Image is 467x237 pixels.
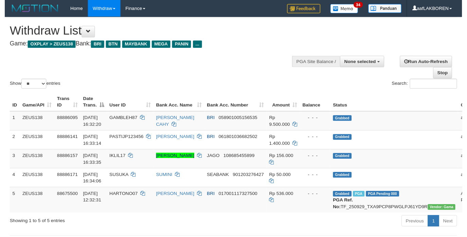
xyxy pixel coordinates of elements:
span: Rp 9.500.000 [270,117,291,130]
th: Balance [301,94,333,114]
td: ZEUS138 [15,114,51,133]
th: User ID: activate to sort column ascending [104,94,152,114]
th: Date Trans.: activate to sort column descending [77,94,104,114]
label: Search: [395,80,462,91]
span: SUSUKA [107,175,126,181]
th: Bank Acc. Number: activate to sort column ascending [204,94,267,114]
div: - - - [304,136,330,143]
span: PASTIJP123456 [107,137,142,142]
td: ZEUS138 [15,172,51,191]
td: 4 [5,172,15,191]
span: [DATE] 16:32:20 [80,117,98,130]
span: Vendor URL: https://trx31.1velocity.biz [432,209,461,214]
td: ZEUS138 [15,152,51,172]
td: 2 [5,133,15,152]
th: Bank Acc. Name: activate to sort column ascending [152,94,204,114]
span: HARTONO07 [107,195,136,200]
span: Copy 901203276427 to clipboard [233,175,265,181]
span: BRI [206,117,214,123]
span: [DATE] 16:34:06 [80,175,98,187]
a: [PERSON_NAME] [155,195,194,200]
span: IKLIL17 [107,156,123,161]
h1: Withdraw List [5,24,305,38]
a: Next [443,220,462,231]
span: Copy 017001117327500 to clipboard [218,195,258,200]
div: - - - [304,117,330,123]
span: Rp 536.000 [270,195,294,200]
span: 88886095 [53,117,74,123]
span: PANIN [171,41,190,49]
button: None selected [342,57,388,68]
a: [PERSON_NAME] [155,137,194,142]
a: Previous [405,220,432,231]
div: PGA Site Balance / [293,57,342,68]
td: 5 [5,191,15,217]
label: Show entries [5,80,57,91]
span: Grabbed [335,156,354,162]
div: - - - [304,175,330,181]
span: Copy 061801036682502 to clipboard [218,137,258,142]
span: 34 [356,2,365,8]
span: GAMBLEH87 [107,117,136,123]
span: 88886157 [53,156,74,161]
th: Trans ID: activate to sort column ascending [51,94,77,114]
td: TF_250929_TXA9PCP8PWGLPJ61YD9R [333,191,463,217]
span: OXPLAY > ZEUS138 [23,41,72,49]
span: BRI [206,195,214,200]
span: ... [192,41,201,49]
span: Grabbed [335,137,354,143]
span: PGA Pending [369,195,403,201]
td: 3 [5,152,15,172]
span: Marked by aaftrukkakada [356,195,367,201]
img: MOTION_logo.png [5,3,57,14]
span: None selected [347,60,379,65]
span: BTN [103,41,118,49]
div: - - - [304,194,330,201]
span: Grabbed [335,176,354,181]
span: 88886171 [53,175,74,181]
a: [PERSON_NAME] [155,156,194,161]
span: [DATE] 16:33:35 [80,156,98,168]
span: MEGA [150,41,169,49]
td: ZEUS138 [15,133,51,152]
span: [DATE] 16:33:14 [80,137,98,149]
td: 1 [5,114,15,133]
span: JAGO [206,156,219,161]
th: Game/API: activate to sort column ascending [15,94,51,114]
span: Grabbed [335,195,354,201]
select: Showentries [17,80,42,91]
span: Copy 058901005156535 to clipboard [218,117,258,123]
span: SEABANK [206,175,229,181]
a: Stop [437,68,457,80]
th: Amount: activate to sort column ascending [267,94,301,114]
img: panduan.png [371,4,405,13]
span: Rp 1.400.000 [270,137,291,149]
span: [DATE] 12:32:31 [80,195,98,207]
span: 88886141 [53,137,74,142]
span: Copy 108685455899 to clipboard [223,156,255,161]
th: ID [5,94,15,114]
span: BRI [206,137,214,142]
div: Showing 1 to 5 of 5 entries [5,219,190,229]
span: Grabbed [335,118,354,123]
span: BRI [88,41,101,49]
span: Rp 50.000 [270,175,292,181]
a: SUMINI [155,175,171,181]
a: Run Auto-Refresh [403,57,457,68]
td: ZEUS138 [15,191,51,217]
img: Button%20Memo.svg [333,4,361,14]
h4: Game: Bank: [5,41,305,48]
img: Feedback.jpg [288,4,322,14]
input: Search: [414,80,462,91]
span: Rp 156.000 [270,156,294,161]
span: MAYBANK [120,41,148,49]
a: [PERSON_NAME] CAHY [155,117,194,130]
th: Status [333,94,463,114]
div: - - - [304,155,330,162]
b: PGA Ref. No: [335,201,356,214]
a: 1 [432,220,444,231]
span: 88675500 [53,195,74,200]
